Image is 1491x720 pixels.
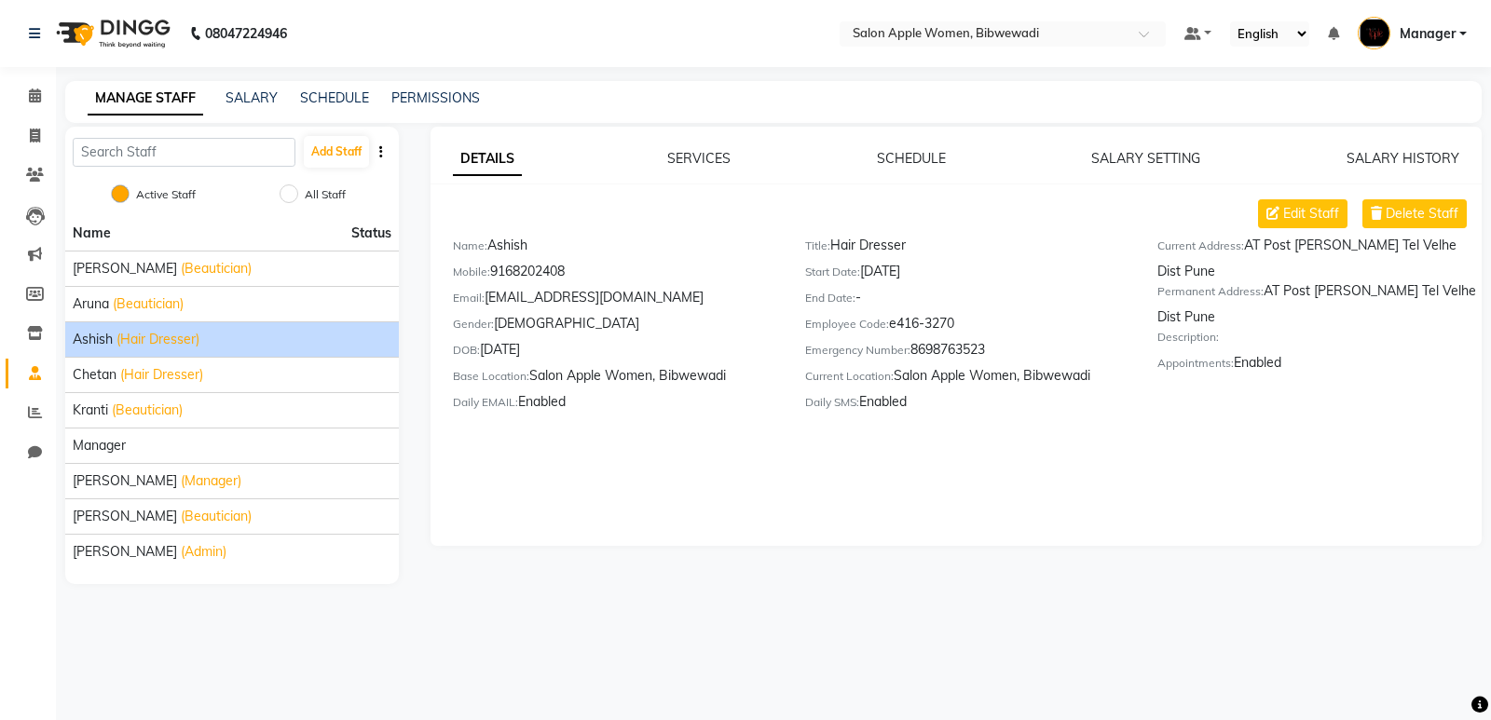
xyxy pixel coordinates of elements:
[667,150,731,167] a: SERVICES
[805,342,910,359] label: Emergency Number:
[1091,150,1200,167] a: SALARY SETTING
[453,264,490,280] label: Mobile:
[73,436,126,455] span: Manager
[805,288,1129,314] div: -
[1157,283,1264,300] label: Permanent Address:
[1157,353,1482,379] div: Enabled
[136,186,196,203] label: Active Staff
[1362,199,1467,228] button: Delete Staff
[88,82,203,115] a: MANAGE STAFF
[1157,281,1482,327] div: AT Post [PERSON_NAME] Tel Velhe Dist Pune
[300,89,369,106] a: SCHEDULE
[453,236,777,262] div: Ashish
[391,89,480,106] a: PERMISSIONS
[805,262,1129,288] div: [DATE]
[181,542,226,562] span: (Admin)
[453,394,518,411] label: Daily EMAIL:
[805,316,889,333] label: Employee Code:
[453,392,777,418] div: Enabled
[48,7,175,60] img: logo
[453,316,494,333] label: Gender:
[304,136,369,168] button: Add Staff
[181,471,241,491] span: (Manager)
[73,138,295,167] input: Search Staff
[113,294,184,314] span: (Beautician)
[73,294,109,314] span: Aruna
[1400,24,1456,44] span: Manager
[1358,17,1390,49] img: Manager
[805,236,1129,262] div: Hair Dresser
[1258,199,1347,228] button: Edit Staff
[73,365,116,385] span: Chetan
[351,224,391,243] span: Status
[453,342,480,359] label: DOB:
[1157,355,1234,372] label: Appointments:
[453,290,485,306] label: Email:
[73,330,113,349] span: Ashish
[453,143,522,176] a: DETAILS
[112,401,183,420] span: (Beautician)
[453,368,529,385] label: Base Location:
[181,259,252,278] span: (Beautician)
[1386,204,1458,224] span: Delete Staff
[181,507,252,526] span: (Beautician)
[805,366,1129,392] div: Salon Apple Women, Bibwewadi
[1157,238,1244,254] label: Current Address:
[805,394,859,411] label: Daily SMS:
[805,264,860,280] label: Start Date:
[805,368,894,385] label: Current Location:
[73,471,177,491] span: [PERSON_NAME]
[877,150,946,167] a: SCHEDULE
[1347,150,1459,167] a: SALARY HISTORY
[805,340,1129,366] div: 8698763523
[120,365,203,385] span: (Hair Dresser)
[805,392,1129,418] div: Enabled
[805,238,830,254] label: Title:
[305,186,346,203] label: All Staff
[805,314,1129,340] div: e416-3270
[73,224,111,241] span: Name
[453,314,777,340] div: [DEMOGRAPHIC_DATA]
[73,401,108,420] span: Kranti
[453,366,777,392] div: Salon Apple Women, Bibwewadi
[226,89,278,106] a: SALARY
[73,542,177,562] span: [PERSON_NAME]
[116,330,199,349] span: (Hair Dresser)
[73,259,177,278] span: [PERSON_NAME]
[453,288,777,314] div: [EMAIL_ADDRESS][DOMAIN_NAME]
[805,290,855,306] label: End Date:
[73,507,177,526] span: [PERSON_NAME]
[205,7,287,60] b: 08047224946
[1157,329,1219,346] label: Description:
[453,262,777,288] div: 9168202408
[1157,236,1482,281] div: AT Post [PERSON_NAME] Tel Velhe Dist Pune
[1283,204,1339,224] span: Edit Staff
[453,340,777,366] div: [DATE]
[453,238,487,254] label: Name:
